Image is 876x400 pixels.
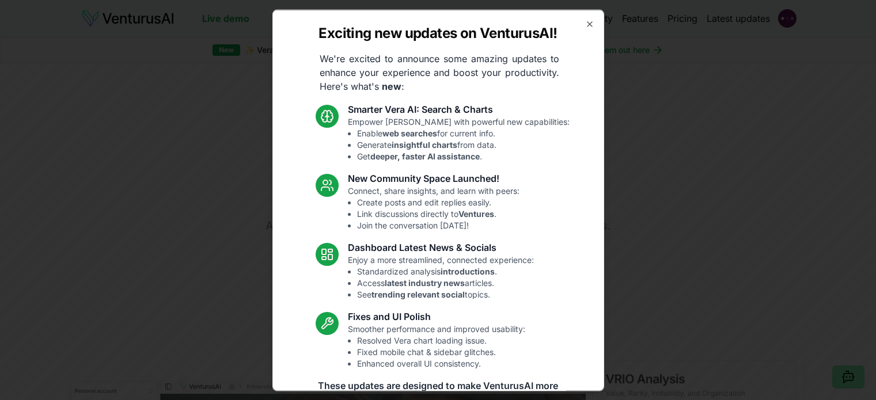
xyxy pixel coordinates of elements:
p: Empower [PERSON_NAME] with powerful new capabilities: [348,116,570,162]
p: Smoother performance and improved usability: [348,323,525,369]
strong: new [382,80,401,92]
li: Enable for current info. [357,127,570,139]
li: Resolved Vera chart loading issue. [357,334,525,346]
strong: trending relevant social [371,289,465,299]
strong: Ventures [458,208,494,218]
li: Access articles. [357,277,534,288]
li: Standardized analysis . [357,265,534,277]
h3: Smarter Vera AI: Search & Charts [348,102,570,116]
strong: insightful charts [392,139,457,149]
strong: deeper, faster AI assistance [370,151,480,161]
h3: Fixes and UI Polish [348,309,525,323]
strong: introductions [441,266,495,276]
h3: New Community Space Launched! [348,171,519,185]
strong: latest industry news [385,277,465,287]
li: Join the conversation [DATE]! [357,219,519,231]
li: Create posts and edit replies easily. [357,196,519,208]
p: Connect, share insights, and learn with peers: [348,185,519,231]
li: Link discussions directly to . [357,208,519,219]
h2: Exciting new updates on VenturusAI! [318,24,557,42]
li: Enhanced overall UI consistency. [357,357,525,369]
li: Get . [357,150,570,162]
li: Generate from data. [357,139,570,150]
strong: web searches [382,128,437,138]
li: Fixed mobile chat & sidebar glitches. [357,346,525,357]
p: We're excited to announce some amazing updates to enhance your experience and boost your producti... [310,51,568,93]
li: See topics. [357,288,534,300]
h3: Dashboard Latest News & Socials [348,240,534,254]
p: Enjoy a more streamlined, connected experience: [348,254,534,300]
